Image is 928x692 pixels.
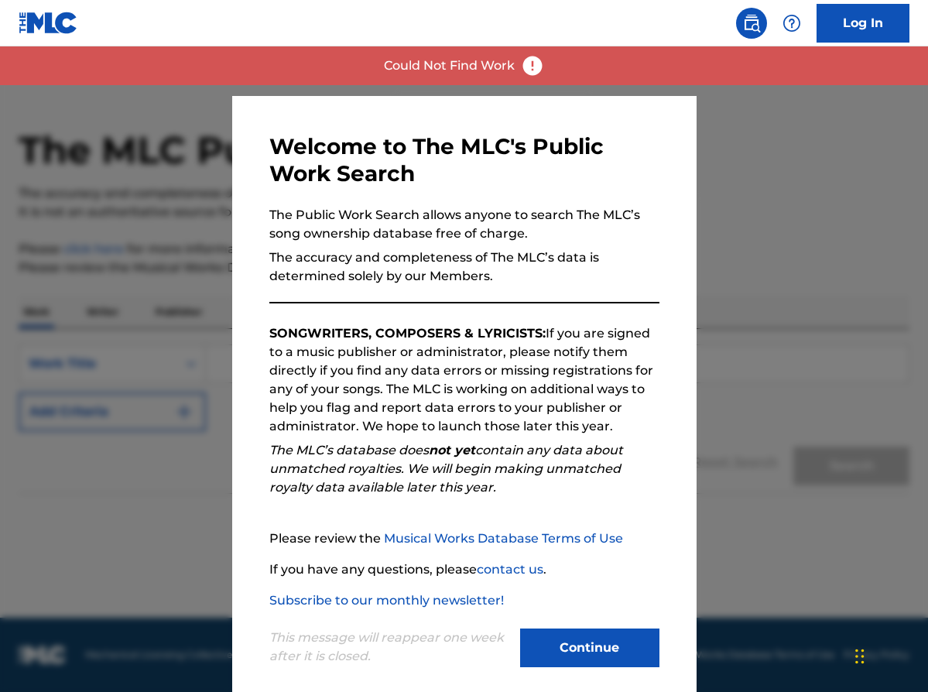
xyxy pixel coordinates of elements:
[520,629,659,667] button: Continue
[521,54,544,77] img: error
[269,560,659,579] p: If you have any questions, please .
[269,529,659,548] p: Please review the
[429,443,475,457] strong: not yet
[736,8,767,39] a: Public Search
[269,206,659,243] p: The Public Work Search allows anyone to search The MLC’s song ownership database free of charge.
[269,248,659,286] p: The accuracy and completeness of The MLC’s data is determined solely by our Members.
[269,324,659,436] p: If you are signed to a music publisher or administrator, please notify them directly if you find ...
[384,57,515,75] p: Could Not Find Work
[817,4,909,43] a: Log In
[477,562,543,577] a: contact us
[269,629,511,666] p: This message will reappear one week after it is closed.
[855,633,865,680] div: Drag
[19,12,78,34] img: MLC Logo
[269,326,546,341] strong: SONGWRITERS, COMPOSERS & LYRICISTS:
[851,618,928,692] iframe: Chat Widget
[269,133,659,187] h3: Welcome to The MLC's Public Work Search
[782,14,801,33] img: help
[269,443,623,495] em: The MLC’s database does contain any data about unmatched royalties. We will begin making unmatche...
[742,14,761,33] img: search
[776,8,807,39] div: Help
[384,531,623,546] a: Musical Works Database Terms of Use
[269,593,504,608] a: Subscribe to our monthly newsletter!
